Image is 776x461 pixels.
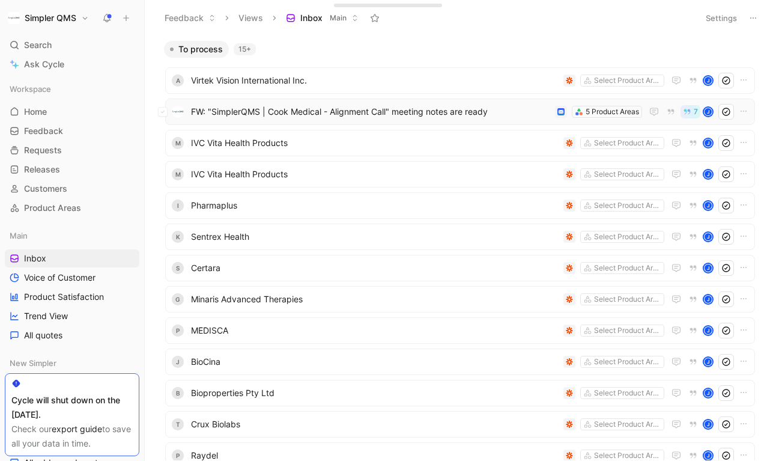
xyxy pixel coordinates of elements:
span: Requests [24,144,62,156]
a: Feedback [5,122,139,140]
span: Product Areas [24,202,81,214]
span: Minaris Advanced Therapies [191,292,559,307]
div: J [172,356,184,368]
a: logoFW: "SimplerQMS | Cook Medical - Alignment Call" meeting notes are ready5 Product Areas7J [165,99,755,125]
button: Settings [700,10,742,26]
span: FW: "SimplerQMS | Cook Medical - Alignment Call" meeting notes are ready [191,105,550,119]
button: Views [233,9,268,27]
span: MEDISCA [191,323,559,338]
span: Crux Biolabs [191,417,559,432]
div: New Simpler [5,354,139,372]
span: Home [24,106,47,118]
span: Inbox [300,12,323,24]
span: Inbox [24,252,46,264]
span: To process [178,43,223,55]
div: Check our to save all your data in time. [11,422,133,451]
span: Main [330,12,347,24]
div: Select Product Areas [594,387,661,399]
a: IPharmaplusSelect Product AreasJ [165,192,755,219]
button: Simpler QMSSimpler QMS [5,10,92,26]
span: Voice of Customer [24,272,95,284]
div: J [704,108,712,116]
a: Inbox [5,249,139,267]
div: T [172,418,184,430]
a: export guide [52,424,102,434]
a: GMinaris Advanced TherapiesSelect Product AreasJ [165,286,755,313]
a: All quotes [5,326,139,344]
div: Select Product Areas [594,325,661,337]
span: IVC Vita Health Products [191,136,559,150]
span: 7 [694,108,698,115]
div: Select Product Areas [594,262,661,274]
a: Home [5,103,139,121]
div: Select Product Areas [594,231,661,243]
div: Select Product Areas [594,75,661,87]
div: Workspace [5,80,139,98]
a: Trend View [5,307,139,325]
span: Customers [24,183,67,195]
a: KSentrex HealthSelect Product AreasJ [165,224,755,250]
div: Search [5,36,139,54]
h1: Simpler QMS [25,13,76,23]
img: Simpler QMS [8,12,20,24]
span: Search [24,38,52,52]
a: Releases [5,160,139,179]
div: Select Product Areas [594,418,661,430]
a: MIVC Vita Health ProductsSelect Product AreasJ [165,130,755,156]
span: New Simpler [10,357,56,369]
div: Select Product Areas [594,168,661,180]
span: Certara [191,261,559,275]
span: Trend View [24,310,68,322]
div: Select Product Areas [594,356,661,368]
div: MainInboxVoice of CustomerProduct SatisfactionTrend ViewAll quotes [5,227,139,344]
div: G [172,293,184,305]
div: J [704,76,712,85]
span: Bioproperties Pty Ltd [191,386,559,400]
div: I [172,200,184,212]
div: 15+ [234,43,256,55]
div: K [172,231,184,243]
a: SCertaraSelect Product AreasJ [165,255,755,281]
span: Feedback [24,125,63,137]
div: Select Product Areas [594,137,661,149]
span: Workspace [10,83,51,95]
img: logo [172,106,184,118]
span: Releases [24,163,60,176]
a: PMEDISCASelect Product AreasJ [165,317,755,344]
button: To process [164,41,229,58]
div: J [704,451,712,460]
button: InboxMain [280,9,364,27]
div: J [704,295,712,304]
button: Feedback [159,9,221,27]
div: Select Product Areas [594,293,661,305]
span: IVC Vita Health Products [191,167,559,182]
div: J [704,233,712,241]
a: TCrux BiolabsSelect Product AreasJ [165,411,755,438]
div: M [172,168,184,180]
a: Customers [5,180,139,198]
div: J [704,264,712,272]
button: 7 [681,105,700,118]
a: BBioproperties Pty LtdSelect Product AreasJ [165,380,755,406]
div: J [704,358,712,366]
span: Product Satisfaction [24,291,104,303]
div: Cycle will shut down on the [DATE]. [11,393,133,422]
span: Virtek Vision International Inc. [191,73,559,88]
span: All quotes [24,329,62,341]
div: Select Product Areas [594,200,661,212]
span: Sentrex Health [191,230,559,244]
span: Main [10,230,28,242]
div: J [704,170,712,179]
span: Ask Cycle [24,57,64,72]
a: JBioCinaSelect Product AreasJ [165,349,755,375]
a: Requests [5,141,139,159]
div: M [172,137,184,149]
a: Product Areas [5,199,139,217]
div: A [172,75,184,87]
div: J [704,139,712,147]
a: AVirtek Vision International Inc.Select Product AreasJ [165,67,755,94]
div: J [704,326,712,335]
div: 5 Product Areas [586,106,639,118]
a: Ask Cycle [5,55,139,73]
div: B [172,387,184,399]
